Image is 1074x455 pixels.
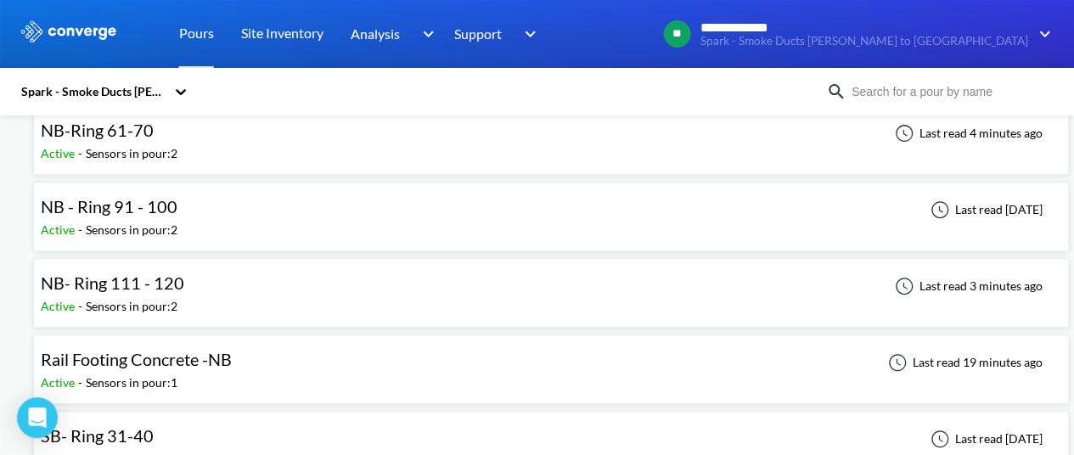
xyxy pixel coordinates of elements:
span: - [78,375,86,390]
span: Active [41,299,78,313]
span: NB - Ring 91 - 100 [41,196,177,216]
div: Last read [DATE] [921,429,1048,449]
div: Last read 19 minutes ago [879,352,1048,373]
div: Sensors in pour: 2 [86,144,177,163]
div: Sensors in pour: 2 [86,221,177,239]
span: NB-Ring 61-70 [41,120,154,140]
span: Active [41,222,78,237]
div: Spark - Smoke Ducts [PERSON_NAME] to [GEOGRAPHIC_DATA] [20,82,166,101]
span: SB- Ring 31-40 [41,425,154,446]
span: - [78,146,86,160]
img: downArrow.svg [1028,24,1055,44]
a: SB- Ring 31-40Active-Sensors in pour:2Last read [DATE] [33,430,1069,445]
div: Sensors in pour: 1 [86,374,177,392]
span: NB- Ring 111 - 120 [41,272,184,293]
img: downArrow.svg [514,24,541,44]
div: Last read [DATE] [921,199,1048,220]
span: - [78,222,86,237]
a: NB- Ring 111 - 120Active-Sensors in pour:2Last read 3 minutes ago [33,278,1069,292]
span: Active [41,146,78,160]
span: Rail Footing Concrete -NB [41,349,232,369]
img: logo_ewhite.svg [20,20,118,42]
span: Active [41,375,78,390]
img: icon-search.svg [826,81,846,102]
div: Last read 3 minutes ago [886,276,1048,296]
a: Rail Footing Concrete -NBActive-Sensors in pour:1Last read 19 minutes ago [33,354,1069,368]
div: Sensors in pour: 2 [86,297,177,316]
div: Open Intercom Messenger [17,397,58,438]
span: Support [454,23,502,44]
img: downArrow.svg [411,24,438,44]
span: Spark - Smoke Ducts [PERSON_NAME] to [GEOGRAPHIC_DATA] [700,35,1028,48]
a: NB - Ring 91 - 100Active-Sensors in pour:2Last read [DATE] [33,201,1069,216]
a: NB-Ring 61-70Active-Sensors in pour:2Last read 4 minutes ago [33,125,1069,139]
div: Last read 4 minutes ago [886,123,1048,143]
span: - [78,299,86,313]
span: Analysis [351,23,400,44]
input: Search for a pour by name [846,82,1052,101]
